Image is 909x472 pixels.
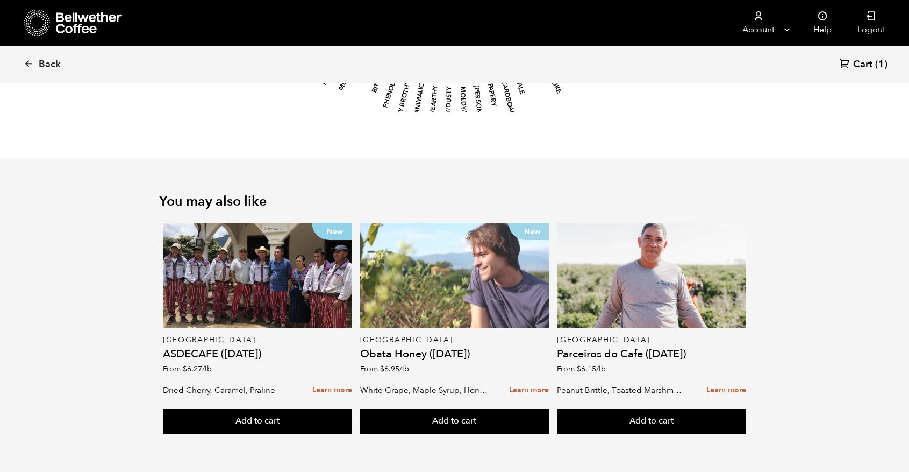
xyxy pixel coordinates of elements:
a: Learn more [706,379,746,402]
span: $ [577,364,581,374]
bdi: 6.95 [380,364,409,374]
a: Learn more [312,379,352,402]
p: [GEOGRAPHIC_DATA] [360,336,549,344]
span: /lb [202,364,212,374]
a: New [163,223,352,328]
span: From [557,364,606,374]
span: (1) [875,58,887,71]
span: Back [39,58,61,71]
p: New [312,223,352,240]
button: Add to cart [163,409,352,434]
span: /lb [399,364,409,374]
span: $ [380,364,384,374]
a: New [360,223,549,328]
p: Peanut Brittle, Toasted Marshmallow, Bittersweet Chocolate [557,382,685,398]
h4: ASDECAFE ([DATE]) [163,349,352,360]
p: [GEOGRAPHIC_DATA] [557,336,746,344]
bdi: 6.15 [577,364,606,374]
button: Add to cart [360,409,549,434]
p: Dried Cherry, Caramel, Praline [163,382,291,398]
a: Cart (1) [839,58,887,72]
span: /lb [596,364,606,374]
span: From [360,364,409,374]
p: New [509,223,549,240]
span: From [163,364,212,374]
span: Cart [853,58,872,71]
h2: You may also like [159,193,750,209]
a: Learn more [509,379,549,402]
button: Add to cart [557,409,746,434]
h4: Parceiros do Cafe ([DATE]) [557,349,746,360]
h4: Obata Honey ([DATE]) [360,349,549,360]
span: $ [183,364,187,374]
bdi: 6.27 [183,364,212,374]
p: [GEOGRAPHIC_DATA] [163,336,352,344]
p: White Grape, Maple Syrup, Honeydew [360,382,489,398]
